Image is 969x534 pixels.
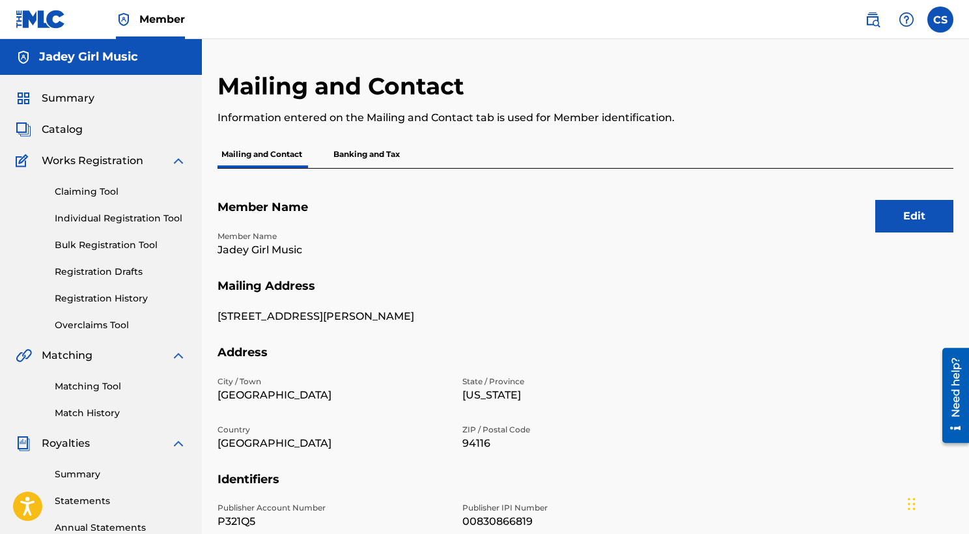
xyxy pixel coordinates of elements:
a: Summary [55,468,186,481]
h5: Identifiers [218,472,953,503]
img: Accounts [16,49,31,65]
img: Catalog [16,122,31,137]
span: Royalties [42,436,90,451]
a: Matching Tool [55,380,186,393]
h5: Mailing Address [218,279,953,309]
img: Royalties [16,436,31,451]
h5: Jadey Girl Music [39,49,138,64]
p: 94116 [462,436,692,451]
img: help [899,12,914,27]
div: User Menu [927,7,953,33]
a: Statements [55,494,186,508]
img: expand [171,348,186,363]
p: Information entered on the Mailing and Contact tab is used for Member identification. [218,110,784,126]
span: Summary [42,91,94,106]
p: Mailing and Contact [218,141,306,168]
img: MLC Logo [16,10,66,29]
img: expand [171,153,186,169]
a: Bulk Registration Tool [55,238,186,252]
iframe: Chat Widget [904,471,969,534]
span: Matching [42,348,92,363]
a: Overclaims Tool [55,318,186,332]
p: Jadey Girl Music [218,242,447,258]
a: CatalogCatalog [16,122,83,137]
img: expand [171,436,186,451]
p: Publisher IPI Number [462,502,692,514]
a: Registration Drafts [55,265,186,279]
a: SummarySummary [16,91,94,106]
img: Summary [16,91,31,106]
div: Drag [908,485,916,524]
p: Member Name [218,231,447,242]
p: 00830866819 [462,514,692,529]
h5: Address [218,345,953,376]
button: Edit [875,200,953,232]
p: State / Province [462,376,692,387]
span: Member [139,12,185,27]
p: P321Q5 [218,514,447,529]
p: Banking and Tax [330,141,404,168]
p: [GEOGRAPHIC_DATA] [218,436,447,451]
span: Catalog [42,122,83,137]
h5: Member Name [218,200,953,231]
img: search [865,12,880,27]
div: Help [893,7,920,33]
img: Matching [16,348,32,363]
p: City / Town [218,376,447,387]
p: [STREET_ADDRESS][PERSON_NAME] [218,309,447,324]
p: [GEOGRAPHIC_DATA] [218,387,447,403]
a: Match History [55,406,186,420]
img: Works Registration [16,153,33,169]
a: Public Search [860,7,886,33]
img: Top Rightsholder [116,12,132,27]
p: [US_STATE] [462,387,692,403]
a: Claiming Tool [55,185,186,199]
p: ZIP / Postal Code [462,424,692,436]
a: Individual Registration Tool [55,212,186,225]
p: Country [218,424,447,436]
h2: Mailing and Contact [218,72,471,101]
span: Works Registration [42,153,143,169]
a: Registration History [55,292,186,305]
iframe: Resource Center [933,343,969,448]
p: Publisher Account Number [218,502,447,514]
